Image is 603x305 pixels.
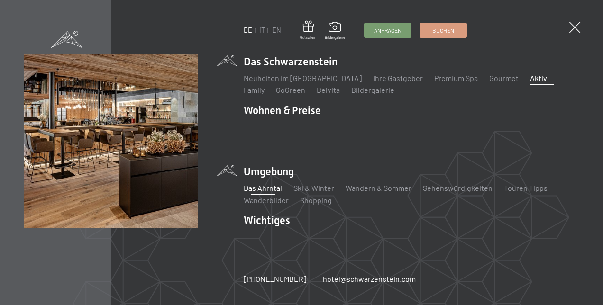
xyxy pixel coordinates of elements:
a: Neuheiten im [GEOGRAPHIC_DATA] [244,73,362,82]
a: Gutschein [300,21,316,40]
a: hotel@schwarzenstein.com [323,274,416,284]
a: IT [259,26,265,34]
a: Das Ahrntal [244,183,282,192]
a: [PHONE_NUMBER] [244,274,306,284]
a: Touren Tipps [504,183,548,192]
span: Bildergalerie [325,35,345,40]
a: Buchen [420,23,466,37]
a: Sehenswürdigkeiten [423,183,493,192]
a: Ski & Winter [293,183,334,192]
a: Aktiv [530,73,547,82]
a: Shopping [300,196,332,205]
a: Ihre Gastgeber [373,73,423,82]
a: Wandern & Sommer [346,183,411,192]
a: DE [244,26,252,34]
a: Family [244,85,265,94]
a: Belvita [317,85,340,94]
span: [PHONE_NUMBER] [244,274,306,283]
a: Premium Spa [434,73,478,82]
span: Anfragen [374,27,402,35]
a: Bildergalerie [325,22,345,40]
span: Buchen [432,27,454,35]
span: Gutschein [300,35,316,40]
a: GoGreen [276,85,305,94]
a: Wanderbilder [244,196,289,205]
a: Gourmet [489,73,519,82]
a: Bildergalerie [351,85,394,94]
a: EN [272,26,281,34]
a: Anfragen [365,23,411,37]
